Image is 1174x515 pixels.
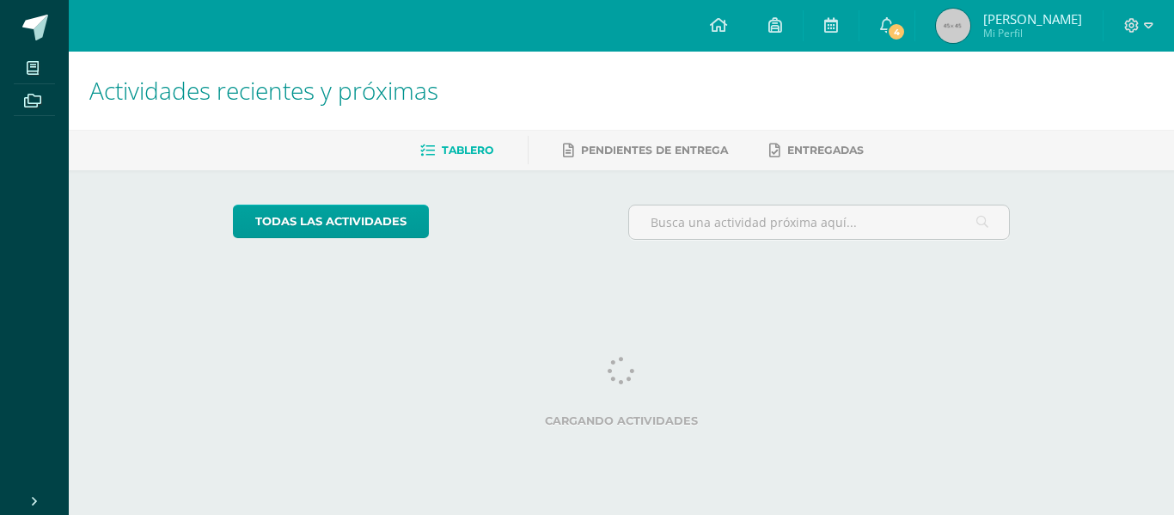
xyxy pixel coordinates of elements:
[629,205,1010,239] input: Busca una actividad próxima aquí...
[787,144,864,156] span: Entregadas
[983,10,1082,28] span: [PERSON_NAME]
[442,144,493,156] span: Tablero
[89,74,438,107] span: Actividades recientes y próximas
[769,137,864,164] a: Entregadas
[581,144,728,156] span: Pendientes de entrega
[936,9,970,43] img: 45x45
[563,137,728,164] a: Pendientes de entrega
[887,22,906,41] span: 4
[420,137,493,164] a: Tablero
[233,414,1011,427] label: Cargando actividades
[983,26,1082,40] span: Mi Perfil
[233,205,429,238] a: todas las Actividades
